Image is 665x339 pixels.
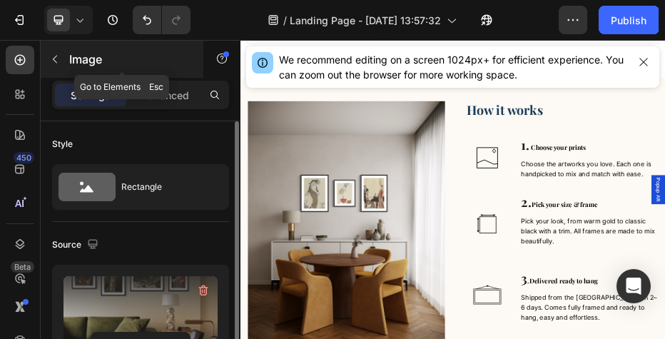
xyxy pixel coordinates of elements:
[279,52,628,82] div: We recommend editing on a screen 1024px+ for efficient experience. You can zoom out the browser f...
[240,40,665,339] iframe: Design area
[11,261,34,273] div: Beta
[611,13,646,28] div: Publish
[290,13,441,28] span: Landing Page - [DATE] 13:57:32
[141,88,189,103] p: Advanced
[283,13,287,28] span: /
[133,6,191,34] div: Undo/Redo
[71,88,111,103] p: Settings
[69,51,191,68] p: Image
[599,6,659,34] button: Publish
[121,171,208,203] div: Rectangle
[52,236,101,255] div: Source
[616,269,651,303] div: Open Intercom Messenger
[455,195,540,280] img: gempages_578725783300735873-ad5705aa-51d4-4936-8f5b-e6f3fe2743c3.svg
[14,152,34,163] div: 450
[52,138,73,151] div: Style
